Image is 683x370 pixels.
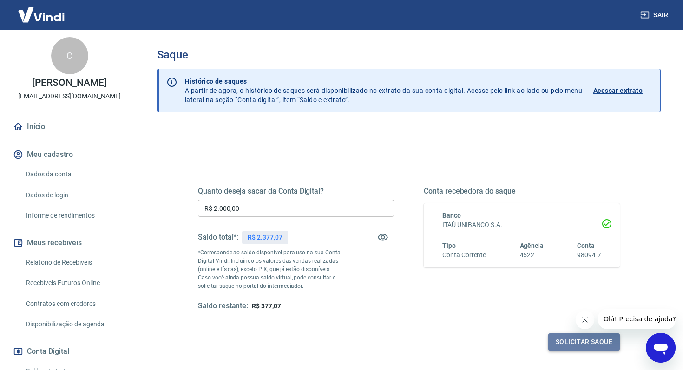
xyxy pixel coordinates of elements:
[576,311,594,329] iframe: Fechar mensagem
[11,117,128,137] a: Início
[442,212,461,219] span: Banco
[22,253,128,272] a: Relatório de Recebíveis
[11,0,72,29] img: Vindi
[11,144,128,165] button: Meu cadastro
[22,294,128,313] a: Contratos com credores
[548,333,620,351] button: Solicitar saque
[185,77,582,86] p: Histórico de saques
[18,91,121,101] p: [EMAIL_ADDRESS][DOMAIN_NAME]
[6,6,78,14] span: Olá! Precisa de ajuda?
[157,48,661,61] h3: Saque
[198,187,394,196] h5: Quanto deseja sacar da Conta Digital?
[442,250,486,260] h6: Conta Corrente
[646,333,676,363] iframe: Botão para abrir a janela de mensagens
[11,233,128,253] button: Meus recebíveis
[51,37,88,74] div: C
[520,250,544,260] h6: 4522
[198,233,238,242] h5: Saldo total*:
[598,309,676,329] iframe: Mensagem da empresa
[22,315,128,334] a: Disponibilização de agenda
[442,242,456,249] span: Tipo
[577,242,595,249] span: Conta
[442,220,601,230] h6: ITAÚ UNIBANCO S.A.
[185,77,582,104] p: A partir de agora, o histórico de saques será disponibilizado no extrato da sua conta digital. Ac...
[593,77,653,104] a: Acessar extrato
[248,233,282,242] p: R$ 2.377,07
[22,165,128,184] a: Dados da conta
[32,78,106,88] p: [PERSON_NAME]
[11,341,128,362] button: Conta Digital
[593,86,643,95] p: Acessar extrato
[22,273,128,292] a: Recebíveis Futuros Online
[424,187,620,196] h5: Conta recebedora do saque
[22,186,128,205] a: Dados de login
[252,302,281,310] span: R$ 377,07
[577,250,601,260] h6: 98094-7
[638,6,672,24] button: Sair
[520,242,544,249] span: Agência
[22,206,128,225] a: Informe de rendimentos
[198,248,345,290] p: *Corresponde ao saldo disponível para uso na sua Conta Digital Vindi. Incluindo os valores das ve...
[198,301,248,311] h5: Saldo restante:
